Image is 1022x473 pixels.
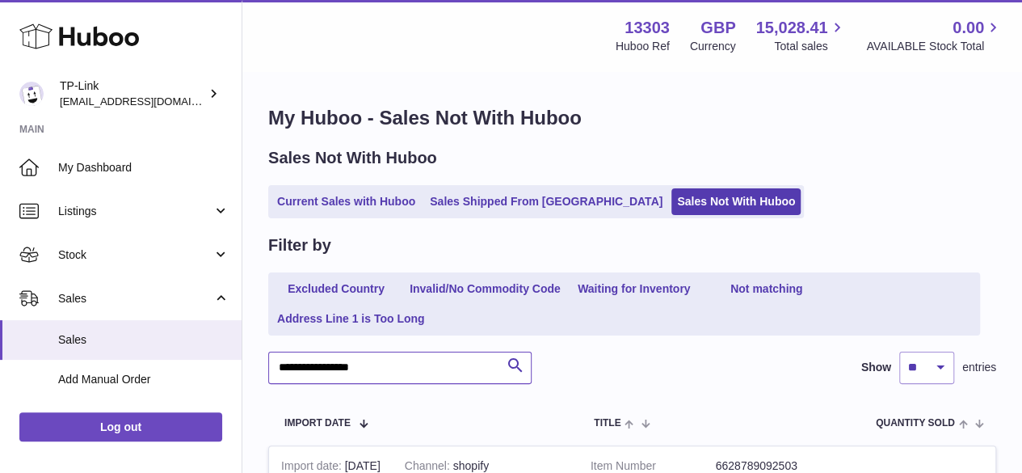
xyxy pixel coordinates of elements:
[58,247,212,263] span: Stock
[625,17,670,39] strong: 13303
[616,39,670,54] div: Huboo Ref
[19,412,222,441] a: Log out
[866,39,1003,54] span: AVAILABLE Stock Total
[690,39,736,54] div: Currency
[271,306,431,332] a: Address Line 1 is Too Long
[570,276,699,302] a: Waiting for Inventory
[271,188,421,215] a: Current Sales with Huboo
[755,17,827,39] span: 15,028.41
[268,105,996,131] h1: My Huboo - Sales Not With Huboo
[755,17,846,54] a: 15,028.41 Total sales
[19,82,44,106] img: internalAdmin-13303@internal.huboo.com
[268,234,331,256] h2: Filter by
[594,418,620,429] span: Title
[284,418,351,429] span: Import date
[58,372,229,387] span: Add Manual Order
[58,204,212,219] span: Listings
[702,276,831,302] a: Not matching
[774,39,846,54] span: Total sales
[866,17,1003,54] a: 0.00 AVAILABLE Stock Total
[424,188,668,215] a: Sales Shipped From [GEOGRAPHIC_DATA]
[58,291,212,306] span: Sales
[271,276,401,302] a: Excluded Country
[962,360,996,375] span: entries
[861,360,891,375] label: Show
[58,332,229,348] span: Sales
[60,95,238,108] span: [EMAIL_ADDRESS][DOMAIN_NAME]
[876,418,955,429] span: Quantity Sold
[700,17,735,39] strong: GBP
[953,17,984,39] span: 0.00
[268,147,437,169] h2: Sales Not With Huboo
[404,276,566,302] a: Invalid/No Commodity Code
[671,188,801,215] a: Sales Not With Huboo
[60,78,205,109] div: TP-Link
[58,160,229,175] span: My Dashboard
